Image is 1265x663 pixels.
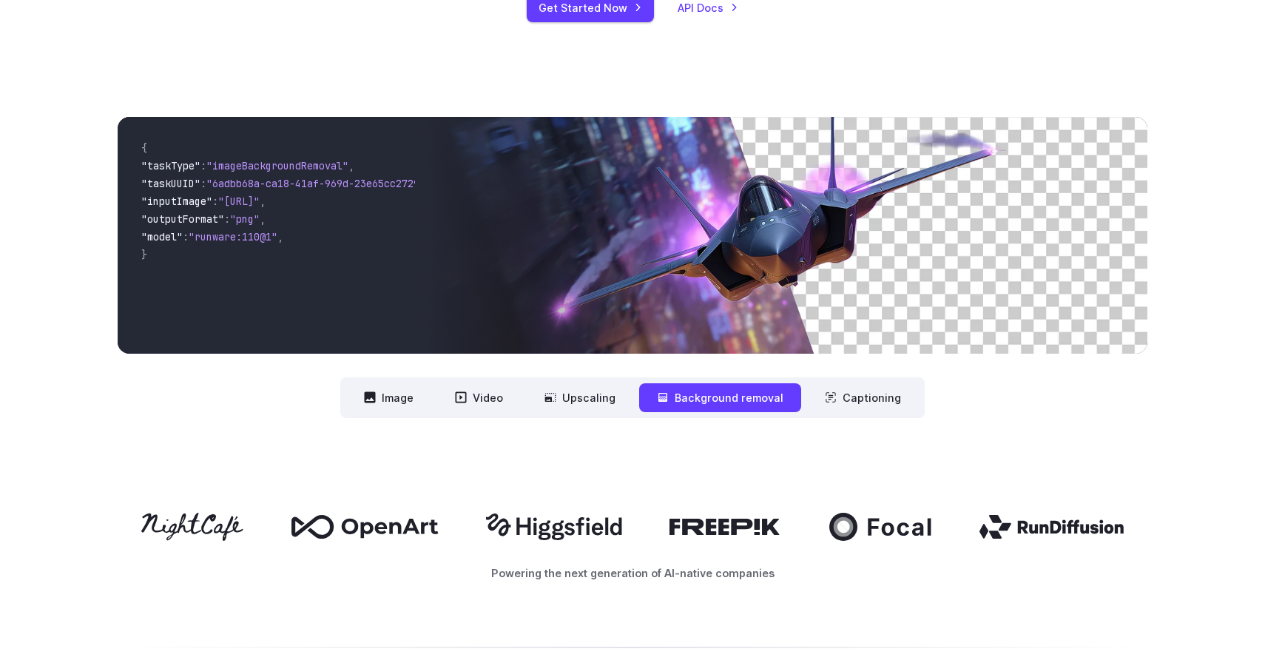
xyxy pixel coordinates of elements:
[346,383,431,412] button: Image
[218,195,260,208] span: "[URL]"
[260,212,266,226] span: ,
[141,141,147,155] span: {
[206,159,348,172] span: "imageBackgroundRemoval"
[200,159,206,172] span: :
[141,248,147,261] span: }
[206,177,431,190] span: "6adbb68a-ca18-41af-969d-23e65cc2729c"
[212,195,218,208] span: :
[200,177,206,190] span: :
[427,117,1147,354] img: Futuristic stealth jet streaking through a neon-lit cityscape with glowing purple exhaust
[807,383,919,412] button: Captioning
[260,195,266,208] span: ,
[348,159,354,172] span: ,
[230,212,260,226] span: "png"
[224,212,230,226] span: :
[527,383,633,412] button: Upscaling
[183,230,189,243] span: :
[639,383,801,412] button: Background removal
[437,383,521,412] button: Video
[141,177,200,190] span: "taskUUID"
[189,230,277,243] span: "runware:110@1"
[141,212,224,226] span: "outputFormat"
[141,159,200,172] span: "taskType"
[141,195,212,208] span: "inputImage"
[141,230,183,243] span: "model"
[277,230,283,243] span: ,
[118,565,1147,582] p: Powering the next generation of AI-native companies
